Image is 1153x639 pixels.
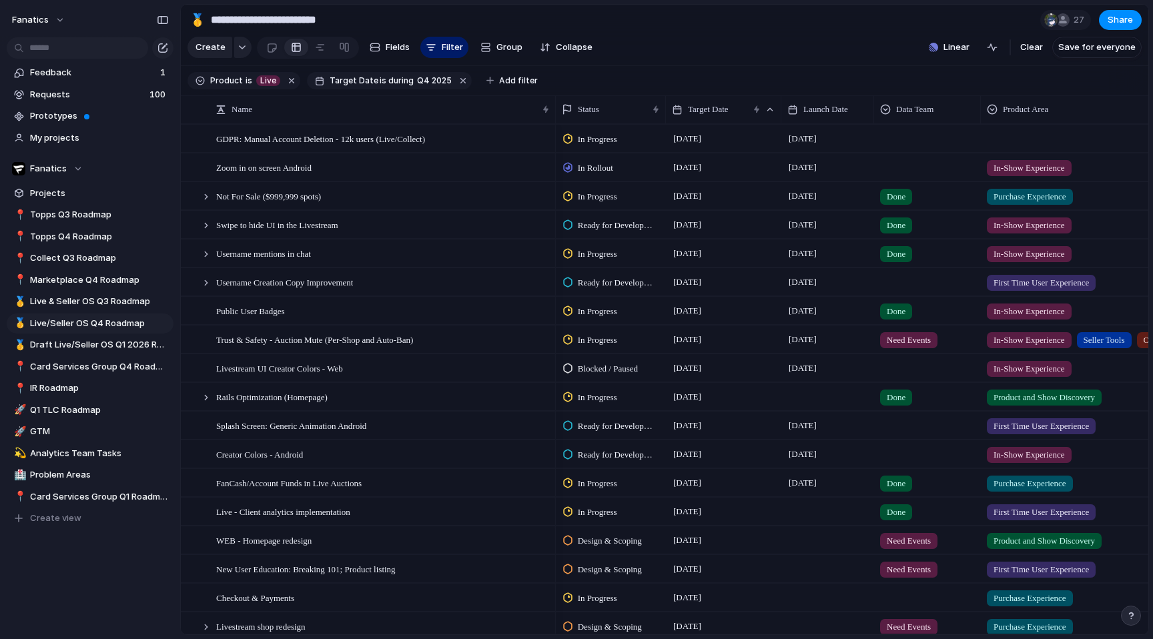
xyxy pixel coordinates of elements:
span: Group [496,41,522,54]
span: [DATE] [670,188,705,204]
a: 📍Topps Q4 Roadmap [7,227,173,247]
span: during [386,75,414,87]
span: GDPR: Manual Account Deletion - 12k users (Live/Collect) [216,131,425,146]
a: 📍Card Services Group Q1 Roadmap [7,487,173,507]
span: [DATE] [785,360,820,376]
span: Product and Show Discovery [994,534,1095,548]
span: [DATE] [785,332,820,348]
span: Purchase Experience [994,190,1066,203]
span: Public User Badges [216,303,285,318]
span: Share [1108,13,1133,27]
div: 🥇 [14,315,23,331]
span: is [246,75,252,87]
a: 🚀GTM [7,422,173,442]
span: New User Education: Breaking 101; Product listing [216,561,396,576]
span: Create view [30,512,81,525]
div: 💫 [14,446,23,461]
span: Username Creation Copy Improvement [216,274,353,289]
span: Livestream shop redesign [216,618,306,634]
span: [DATE] [785,418,820,434]
a: 🏥Problem Areas [7,465,173,485]
span: 1 [160,66,168,79]
span: Product and Show Discovery [994,391,1095,404]
span: Done [887,219,905,232]
span: In-Show Experience [994,219,1065,232]
button: Live [254,73,283,88]
span: Design & Scoping [578,563,642,576]
div: 📍 [14,207,23,223]
span: In-Show Experience [994,161,1065,175]
span: Rails Optimization (Homepage) [216,389,328,404]
button: Fanatics [7,159,173,179]
span: Q1 TLC Roadmap [30,404,169,417]
span: [DATE] [670,618,705,634]
button: 📍 [12,208,25,221]
div: 📍 [14,489,23,504]
a: 🥇Draft Live/Seller OS Q1 2026 Roadmap [7,335,173,355]
button: 💫 [12,447,25,460]
span: fanatics [12,13,49,27]
span: Draft Live/Seller OS Q1 2026 Roadmap [30,338,169,352]
span: Blocked / Paused [578,362,638,376]
a: Projects [7,183,173,203]
span: [DATE] [670,418,705,434]
button: Clear [1015,37,1048,58]
span: Live/Seller OS Q4 Roadmap [30,317,169,330]
span: In-Show Experience [994,362,1065,376]
button: 🥇 [12,317,25,330]
span: Fanatics [30,162,67,175]
button: Q4 2025 [414,73,454,88]
span: [DATE] [785,303,820,319]
span: Done [887,247,905,261]
button: 📍 [12,490,25,504]
button: Save for everyone [1052,37,1142,58]
span: Status [578,103,599,116]
div: 📍 [14,272,23,287]
span: Seller Tools [1084,334,1125,347]
span: Fields [386,41,410,54]
button: fanatics [6,9,72,31]
span: [DATE] [670,590,705,606]
button: Create view [7,508,173,528]
span: In-Show Experience [994,247,1065,261]
div: 🏥 [14,468,23,483]
span: Projects [30,187,169,200]
span: Username mentions in chat [216,245,311,261]
button: 🥇 [12,295,25,308]
span: Collapse [556,41,593,54]
span: Checkout & Payments [216,590,294,605]
span: Need Events [887,563,931,576]
span: IR Roadmap [30,382,169,395]
button: Add filter [478,71,546,90]
a: Prototypes [7,106,173,126]
a: 🥇Live & Seller OS Q3 Roadmap [7,291,173,311]
span: Purchase Experience [994,477,1066,490]
span: 100 [149,88,168,101]
span: Card Services Group Q1 Roadmap [30,490,169,504]
span: Clear [1020,41,1043,54]
span: Card Services Group Q4 Roadmap [30,360,169,374]
span: Marketplace Q4 Roadmap [30,273,169,287]
span: [DATE] [785,131,820,147]
span: Ready for Development [578,420,655,433]
span: Requests [30,88,145,101]
div: 📍 [14,251,23,266]
span: First Time User Experience [994,276,1089,289]
span: Live - Client analytics implementation [216,504,350,519]
span: Prototypes [30,109,169,123]
span: Feedback [30,66,156,79]
span: Linear [943,41,970,54]
span: Problem Areas [30,468,169,482]
span: Name [232,103,252,116]
a: Requests100 [7,85,173,105]
div: 🚀 [14,402,23,418]
button: 📍 [12,230,25,243]
span: [DATE] [785,274,820,290]
span: Q4 2025 [417,75,452,87]
span: [DATE] [670,446,705,462]
span: Done [887,506,905,519]
span: Add filter [499,75,538,87]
